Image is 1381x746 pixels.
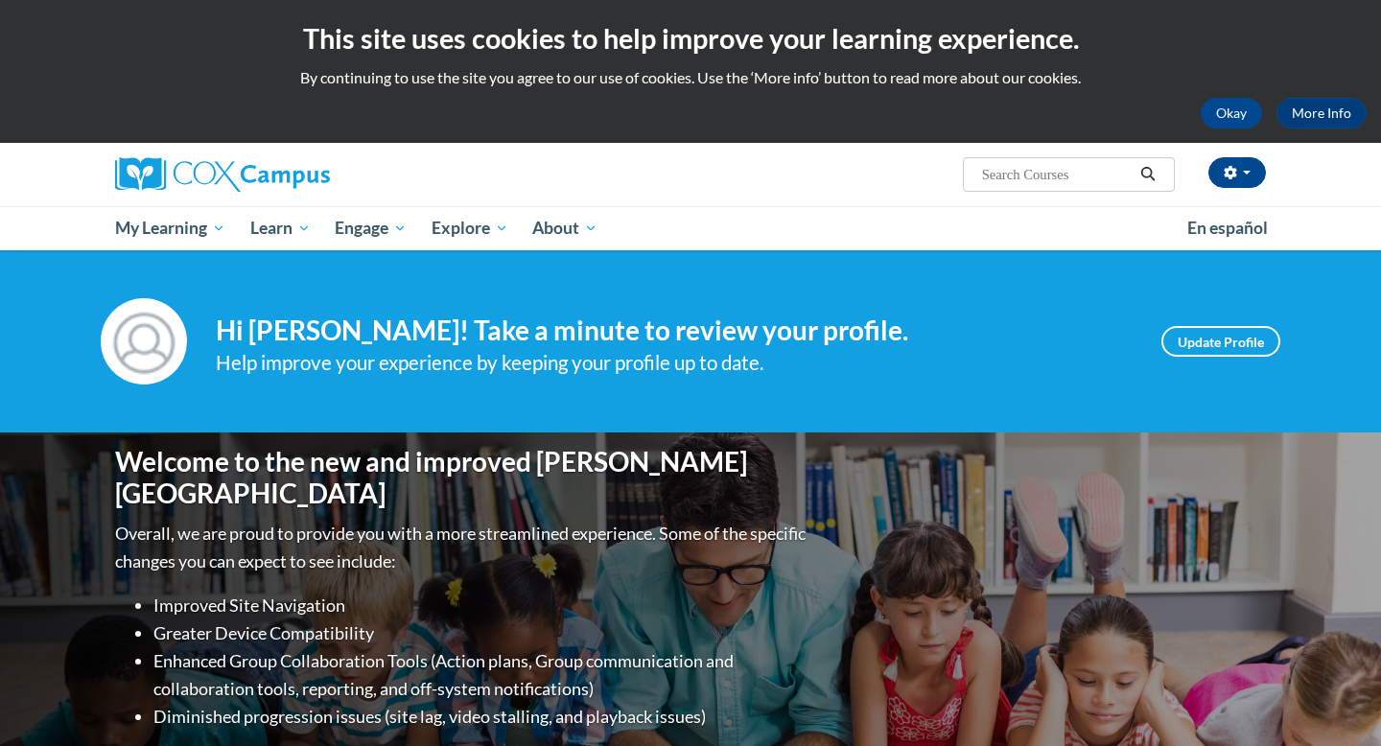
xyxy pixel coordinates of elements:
[153,619,810,647] li: Greater Device Compatibility
[216,347,1133,379] div: Help improve your experience by keeping your profile up to date.
[335,217,407,240] span: Engage
[1187,218,1268,238] span: En español
[115,157,330,192] img: Cox Campus
[153,647,810,703] li: Enhanced Group Collaboration Tools (Action plans, Group communication and collaboration tools, re...
[115,217,225,240] span: My Learning
[1208,157,1266,188] button: Account Settings
[1304,669,1366,731] iframe: Button to launch messaging window
[115,446,810,510] h1: Welcome to the new and improved [PERSON_NAME][GEOGRAPHIC_DATA]
[1161,326,1280,357] a: Update Profile
[14,67,1367,88] p: By continuing to use the site you agree to our use of cookies. Use the ‘More info’ button to read...
[153,592,810,619] li: Improved Site Navigation
[115,157,480,192] a: Cox Campus
[101,298,187,385] img: Profile Image
[322,206,419,250] a: Engage
[115,520,810,575] p: Overall, we are proud to provide you with a more streamlined experience. Some of the specific cha...
[1134,163,1162,186] button: Search
[238,206,323,250] a: Learn
[521,206,611,250] a: About
[980,163,1134,186] input: Search Courses
[532,217,597,240] span: About
[153,703,810,731] li: Diminished progression issues (site lag, video stalling, and playback issues)
[103,206,238,250] a: My Learning
[419,206,521,250] a: Explore
[250,217,311,240] span: Learn
[1175,208,1280,248] a: En español
[432,217,508,240] span: Explore
[216,315,1133,347] h4: Hi [PERSON_NAME]! Take a minute to review your profile.
[86,206,1295,250] div: Main menu
[1276,98,1367,128] a: More Info
[14,19,1367,58] h2: This site uses cookies to help improve your learning experience.
[1201,98,1262,128] button: Okay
